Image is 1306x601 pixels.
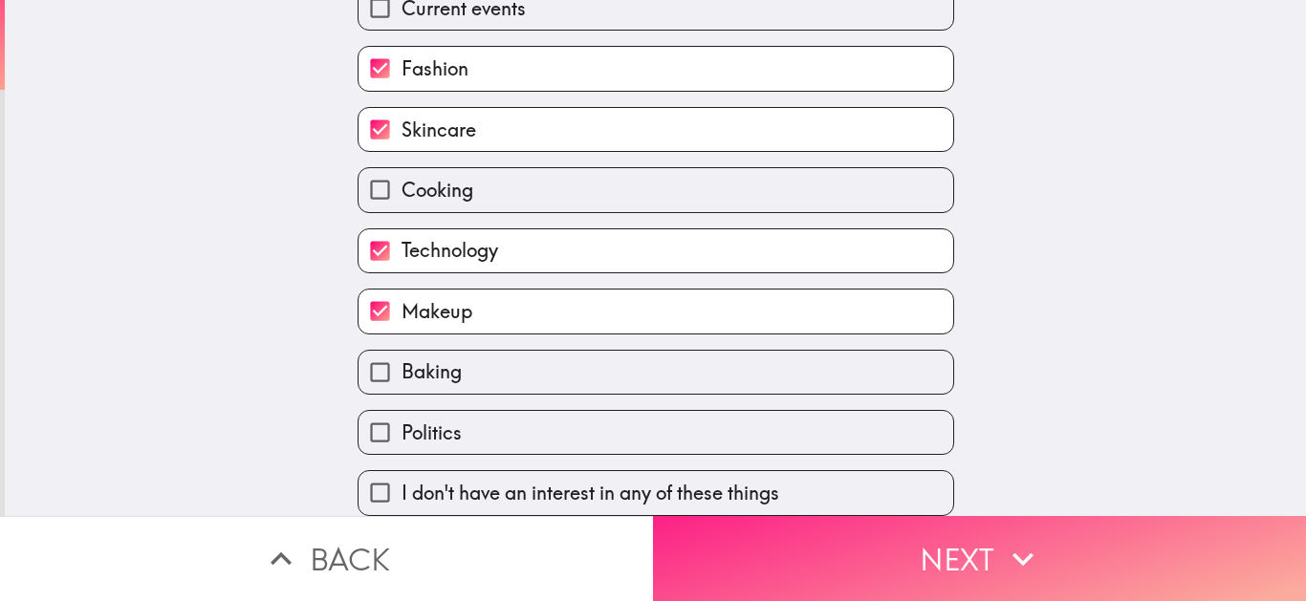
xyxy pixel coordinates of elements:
button: Fashion [359,47,953,90]
button: Cooking [359,168,953,211]
span: Cooking [402,177,473,204]
span: Makeup [402,298,472,325]
button: Technology [359,229,953,272]
button: Skincare [359,108,953,151]
button: I don't have an interest in any of these things [359,471,953,514]
button: Makeup [359,290,953,333]
button: Next [653,516,1306,601]
button: Baking [359,351,953,394]
span: Skincare [402,117,476,143]
span: Fashion [402,55,468,82]
span: Politics [402,419,462,446]
button: Politics [359,411,953,454]
span: Baking [402,358,462,385]
span: Technology [402,237,498,264]
span: I don't have an interest in any of these things [402,480,779,506]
